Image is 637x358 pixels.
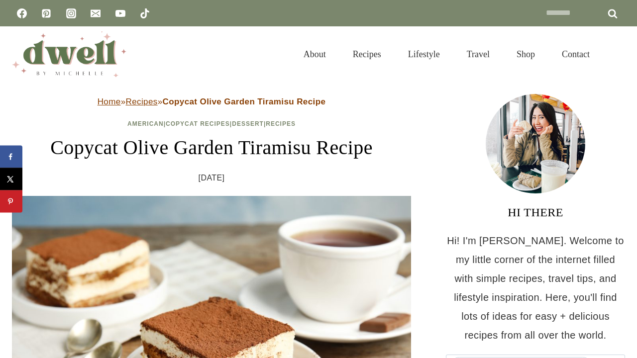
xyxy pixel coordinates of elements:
[135,3,155,23] a: TikTok
[163,97,326,106] strong: Copycat Olive Garden Tiramisu Recipe
[446,203,625,221] h3: HI THERE
[98,97,121,106] a: Home
[453,37,503,72] a: Travel
[125,97,157,106] a: Recipes
[266,120,296,127] a: Recipes
[446,231,625,345] p: Hi! I'm [PERSON_NAME]. Welcome to my little corner of the internet filled with simple recipes, tr...
[61,3,81,23] a: Instagram
[290,37,339,72] a: About
[12,3,32,23] a: Facebook
[339,37,395,72] a: Recipes
[290,37,603,72] nav: Primary Navigation
[98,97,326,106] span: » »
[12,133,411,163] h1: Copycat Olive Garden Tiramisu Recipe
[166,120,230,127] a: Copycat Recipes
[548,37,603,72] a: Contact
[608,46,625,63] button: View Search Form
[127,120,296,127] span: | | |
[395,37,453,72] a: Lifestyle
[199,171,225,185] time: [DATE]
[503,37,548,72] a: Shop
[232,120,264,127] a: Dessert
[86,3,106,23] a: Email
[36,3,56,23] a: Pinterest
[110,3,130,23] a: YouTube
[12,31,126,77] img: DWELL by michelle
[127,120,164,127] a: American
